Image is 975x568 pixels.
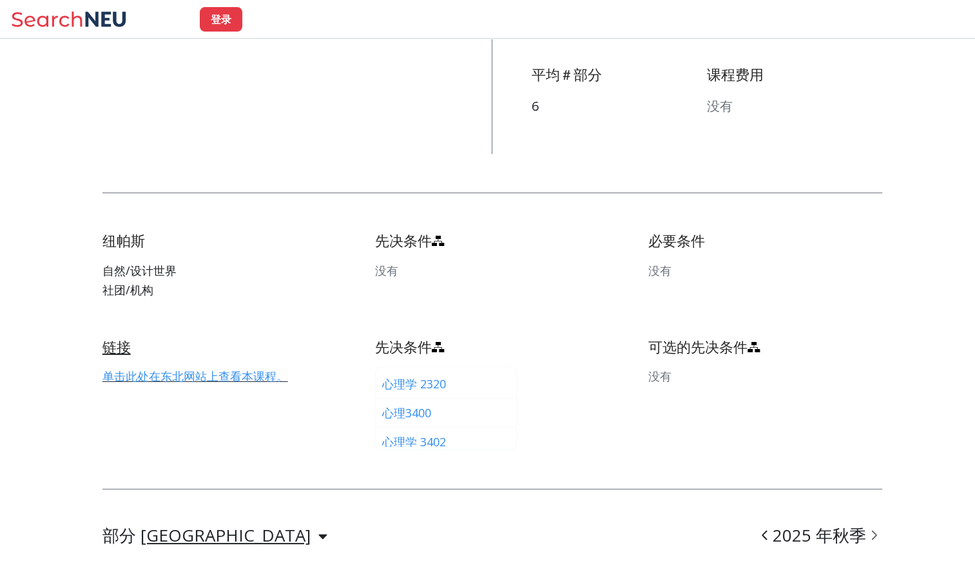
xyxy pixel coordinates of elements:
font: 可选的先决条件 [648,338,748,355]
font: 部分 [102,524,136,547]
font: 先决条件 [375,232,432,249]
font: 2025 年秋季 [773,524,866,547]
span: 没有 [648,263,671,278]
h4: 平均 # 部分 [531,66,706,84]
p: 没有 [707,97,882,116]
div: [GEOGRAPHIC_DATA] [140,528,311,542]
h4: 课程费用 [707,66,882,84]
a: 单击此处在东北网站上查看本课程。 [102,368,288,384]
h4: 纽帕斯 [102,232,336,250]
h4: 必要条件 [648,232,882,250]
button: 登录 [200,7,242,32]
p: 6 [531,97,706,116]
p: 自然/设计世界 [102,261,336,280]
font: 先决条件 [375,338,432,355]
h4: 链接 [102,338,336,356]
a: 心理学 3402 [382,434,446,450]
span: 没有 [375,263,398,278]
p: 社团/机构 [102,280,336,299]
a: 心理3400 [382,405,431,421]
span: 没有 [648,368,671,384]
a: 心理学 2320 [382,376,446,392]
